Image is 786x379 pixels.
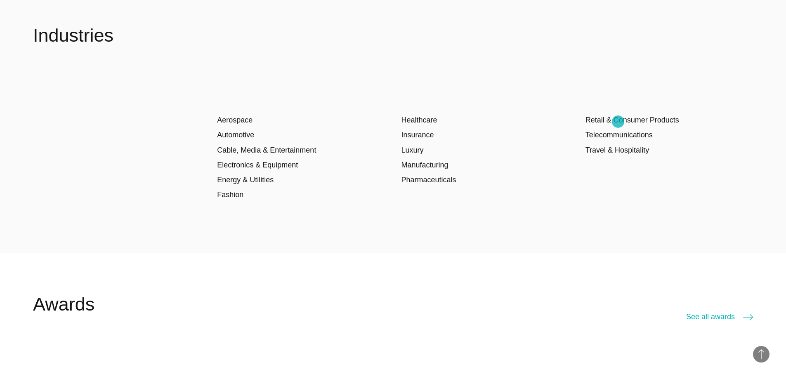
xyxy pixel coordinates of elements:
[401,176,456,184] a: Pharmaceuticals
[217,116,253,124] a: Aerospace
[217,146,316,154] a: Cable, Media & Entertainment
[33,292,94,317] h2: Awards
[217,161,298,169] a: Electronics & Equipment
[33,23,113,48] h2: Industries
[401,161,448,169] a: Manufacturing
[401,146,424,154] a: Luxury
[217,191,243,199] a: Fashion
[585,131,653,139] a: Telecommunications
[401,131,434,139] a: Insurance
[217,176,274,184] a: Energy & Utilities
[753,346,769,363] button: Back to Top
[217,131,254,139] a: Automotive
[686,311,753,323] a: See all awards
[401,116,437,124] a: Healthcare
[585,146,649,154] a: Travel & Hospitality
[585,116,679,124] a: Retail & Consumer Products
